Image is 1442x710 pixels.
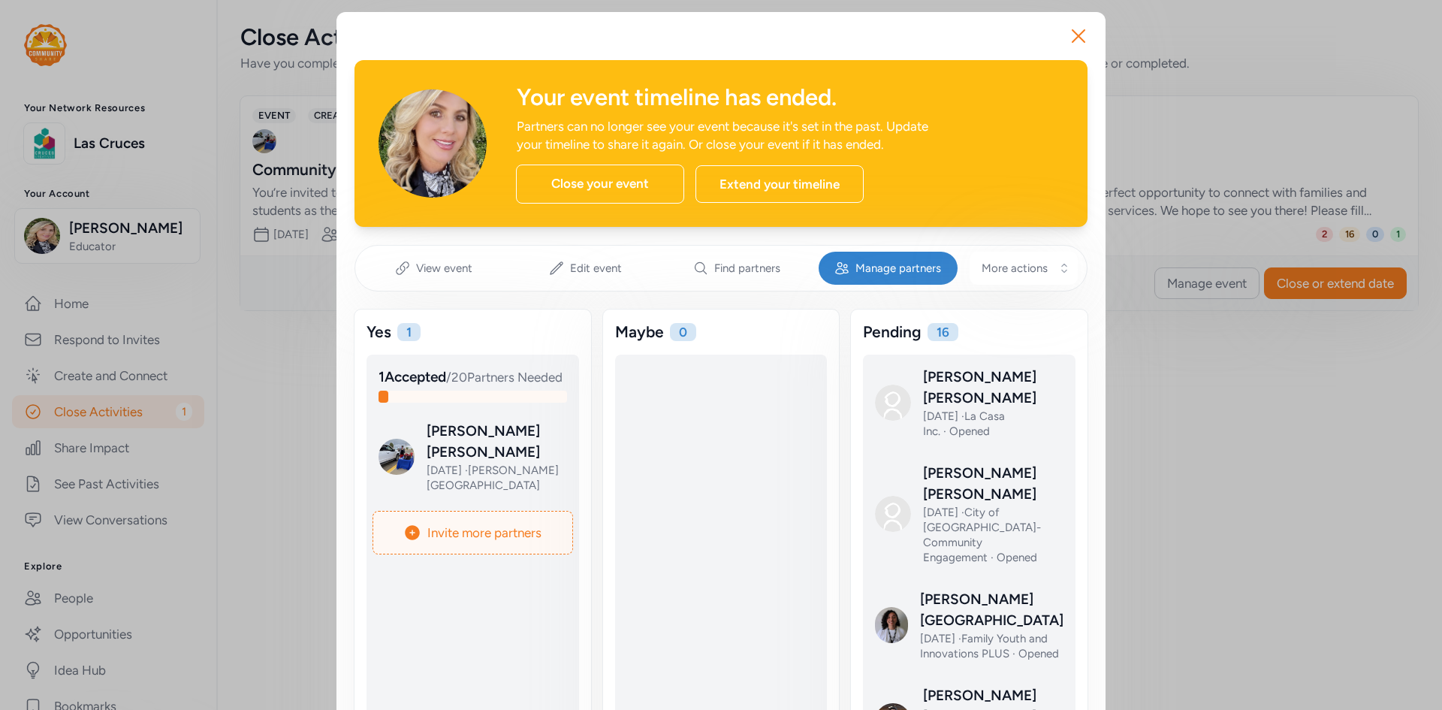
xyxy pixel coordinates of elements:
span: View event [416,261,472,276]
div: Close your event [516,165,684,204]
span: Manage partners [855,261,941,276]
div: Pending [863,322,922,343]
span: Invite more partners [427,524,542,542]
button: More actions [970,252,1078,285]
img: Avatar [379,89,487,198]
span: Find partners [714,261,780,276]
div: 16 [928,323,958,341]
span: More actions [982,261,1048,276]
div: Your event timeline has ended. [517,84,1063,111]
div: Yes [367,322,391,343]
div: Maybe [615,322,664,343]
div: Partners can no longer see your event because it's set in the past. Update your timeline to share... [517,117,949,153]
div: 1 [397,323,421,341]
div: 0 [670,323,696,341]
a: Invite more partners [373,511,573,554]
span: 1 Accepted [379,368,446,385]
span: Edit event [570,261,622,276]
div: / 20 Partners Needed [379,367,567,388]
div: Extend your timeline [695,165,864,203]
